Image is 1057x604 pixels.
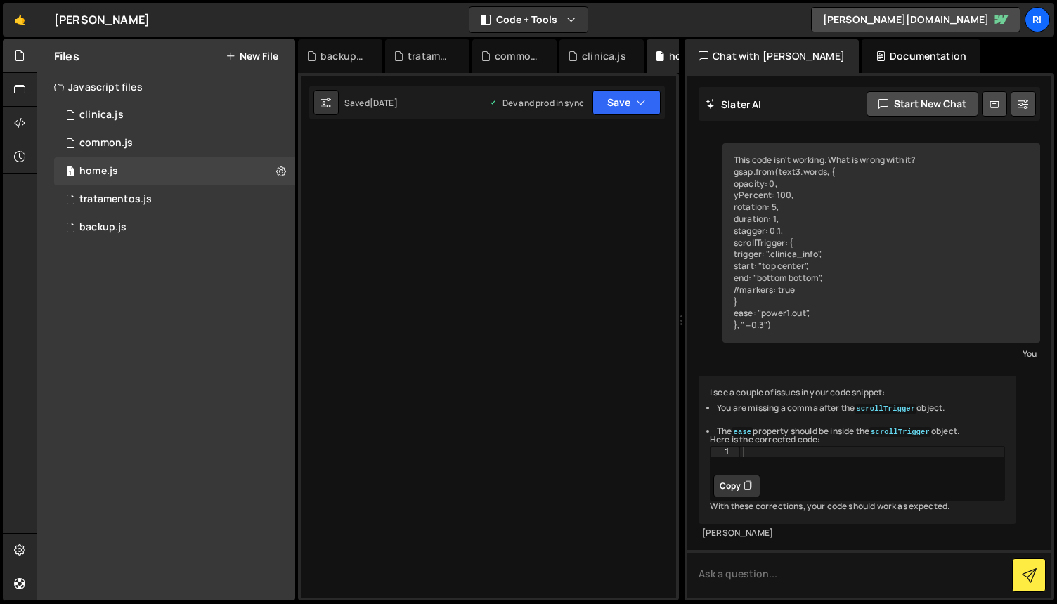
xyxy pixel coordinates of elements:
div: Chat with [PERSON_NAME] [685,39,859,73]
div: homepage_salvato.js [669,49,714,63]
button: Start new chat [867,91,978,117]
button: Copy [713,475,760,497]
div: Documentation [862,39,980,73]
div: [PERSON_NAME] [702,527,1013,539]
div: backup.js [320,49,365,63]
div: 12452/42786.js [54,185,295,214]
code: scrollTrigger [855,404,916,414]
code: ease [732,427,753,437]
button: Save [592,90,661,115]
a: 🤙 [3,3,37,37]
h2: Slater AI [706,98,762,111]
div: Dev and prod in sync [488,97,584,109]
li: The property should be inside the object. [717,426,1005,438]
button: New File [226,51,278,62]
a: [PERSON_NAME][DOMAIN_NAME] [811,7,1020,32]
div: home.js [79,165,118,178]
div: common.js [79,137,133,150]
code: scrollTrigger [869,427,931,437]
div: tratamentos.js [408,49,453,63]
h2: Files [54,48,79,64]
div: [PERSON_NAME] [54,11,150,28]
div: 1 [711,447,739,457]
div: 12452/30174.js [54,157,295,185]
div: You [726,346,1037,361]
div: 12452/42849.js [54,214,295,242]
div: common.js [495,49,540,63]
div: clinica.js [582,49,626,63]
div: 12452/44846.js [54,101,295,129]
div: [DATE] [370,97,398,109]
div: backup.js [79,221,127,234]
div: 12452/42847.js [54,129,295,157]
span: 1 [66,167,74,178]
div: Javascript files [37,73,295,101]
div: I see a couple of issues in your code snippet: Here is the corrected code: With these corrections... [699,376,1016,524]
div: clinica.js [79,109,124,122]
div: Saved [344,97,398,109]
div: tratamentos.js [79,193,152,206]
li: You are missing a comma after the object. [717,402,1005,414]
a: Ri [1025,7,1050,32]
button: Code + Tools [469,7,588,32]
div: This code isn't working. What is wrong with it? gsap.from(text3.words, { opacity: 0, yPercent: 10... [722,143,1040,343]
